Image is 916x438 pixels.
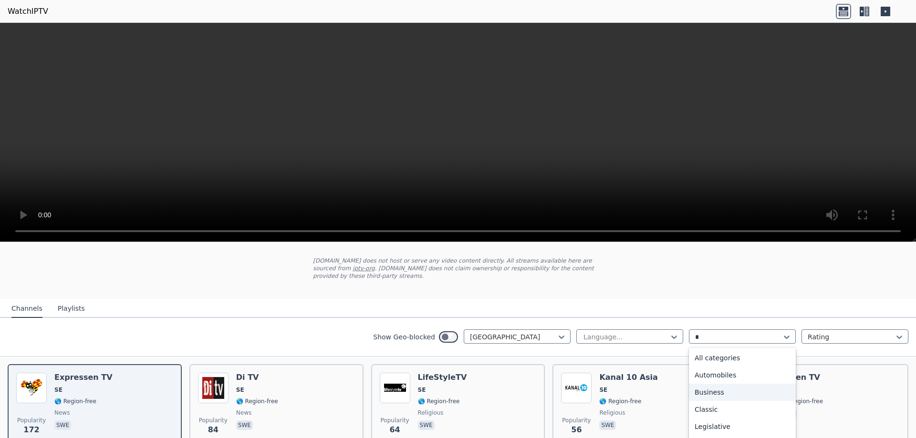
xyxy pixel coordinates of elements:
[313,257,603,280] p: [DOMAIN_NAME] does not host or serve any video content directly. All streams available here are s...
[16,373,47,403] img: Expressen TV
[418,373,467,382] h6: LifeStyleTV
[599,409,625,417] span: religious
[380,373,410,403] img: LifeStyleTV
[599,386,607,394] span: SE
[381,417,409,424] span: Popularity
[23,424,39,436] span: 172
[689,349,796,367] div: All categories
[58,300,85,318] button: Playlists
[54,397,96,405] span: 🌎 Region-free
[199,417,228,424] span: Popularity
[561,373,592,403] img: Kanal 10 Asia
[689,384,796,401] div: Business
[236,420,253,430] p: swe
[571,424,582,436] span: 56
[54,420,71,430] p: swe
[236,373,278,382] h6: Di TV
[418,420,435,430] p: swe
[418,397,460,405] span: 🌎 Region-free
[389,424,400,436] span: 64
[11,300,42,318] button: Channels
[208,424,219,436] span: 84
[236,409,251,417] span: news
[8,6,48,17] a: WatchIPTV
[562,417,591,424] span: Popularity
[353,265,375,272] a: iptv-org
[54,373,113,382] h6: Expressen TV
[418,386,426,394] span: SE
[599,420,616,430] p: swe
[781,373,823,382] h6: Aryen TV
[689,418,796,435] div: Legislative
[781,397,823,405] span: 🌎 Region-free
[599,373,657,382] h6: Kanal 10 Asia
[689,401,796,418] div: Classic
[689,367,796,384] div: Automobiles
[198,373,229,403] img: Di TV
[373,332,435,342] label: Show Geo-blocked
[54,409,70,417] span: news
[236,386,244,394] span: SE
[599,397,641,405] span: 🌎 Region-free
[54,386,62,394] span: SE
[236,397,278,405] span: 🌎 Region-free
[418,409,444,417] span: religious
[17,417,46,424] span: Popularity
